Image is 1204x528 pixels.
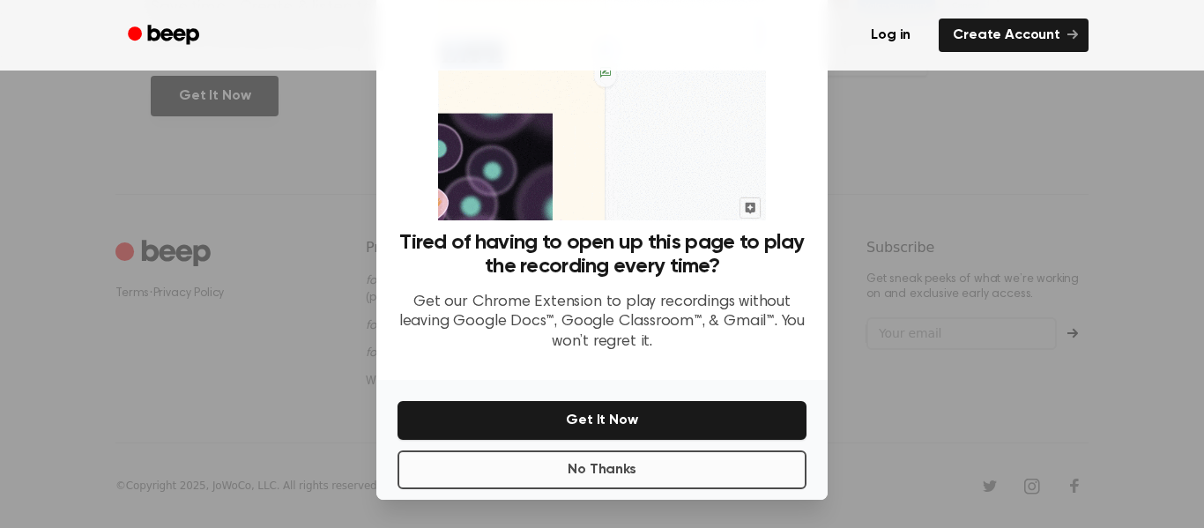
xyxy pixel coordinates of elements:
h3: Tired of having to open up this page to play the recording every time? [398,231,806,279]
button: Get It Now [398,401,806,440]
a: Beep [115,19,215,53]
p: Get our Chrome Extension to play recordings without leaving Google Docs™, Google Classroom™, & Gm... [398,293,806,353]
button: No Thanks [398,450,806,489]
a: Create Account [939,19,1089,52]
a: Log in [853,15,928,56]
